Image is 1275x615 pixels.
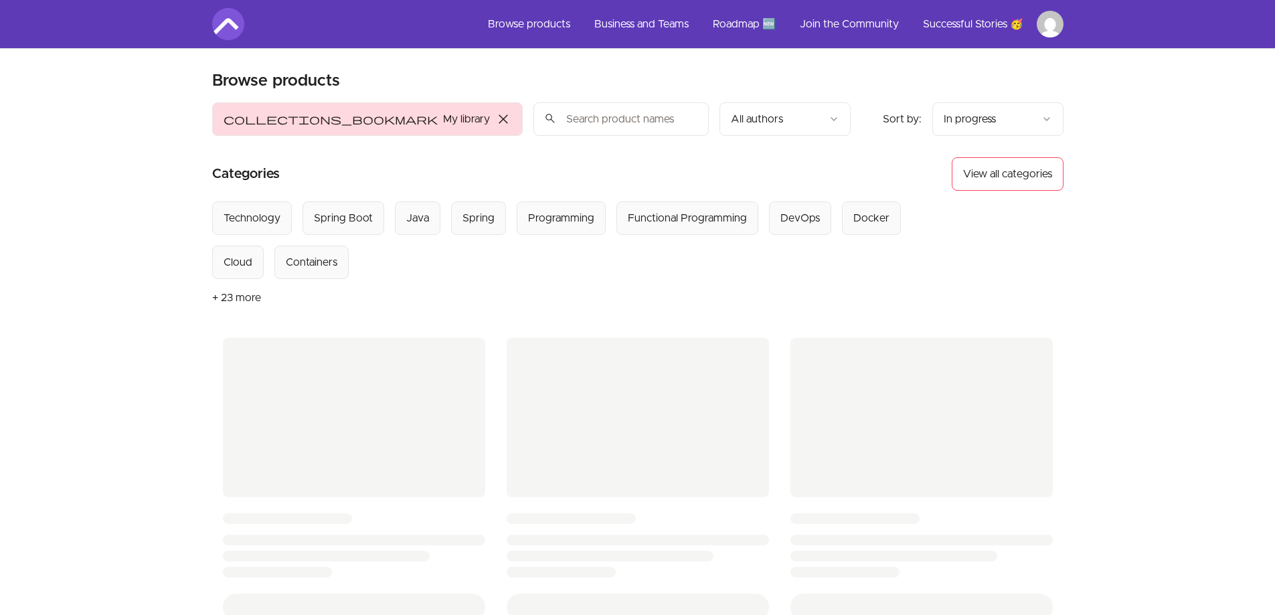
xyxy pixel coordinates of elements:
a: Roadmap 🆕 [702,8,786,40]
span: collections_bookmark [224,111,438,127]
a: Successful Stories 🥳 [912,8,1034,40]
div: Technology [224,210,280,226]
button: + 23 more [212,279,261,317]
img: Amigoscode logo [212,8,244,40]
div: Cloud [224,254,252,270]
a: Business and Teams [584,8,699,40]
div: Spring Boot [314,210,373,226]
h1: Browse products [212,70,340,92]
h2: Categories [212,157,280,191]
button: Filter by author [719,102,851,136]
div: Spring [462,210,495,226]
div: Containers [286,254,337,270]
div: Functional Programming [628,210,747,226]
a: Browse products [477,8,581,40]
span: Sort by: [883,114,922,124]
a: Join the Community [789,8,910,40]
span: search [544,109,556,128]
img: Profile image for Gishe Tuke [1037,11,1064,37]
button: Filter by My library [212,102,523,136]
div: Programming [528,210,594,226]
input: Search product names [533,102,709,136]
button: View all categories [952,157,1064,191]
div: Java [406,210,429,226]
div: Docker [853,210,889,226]
nav: Main [477,8,1064,40]
div: DevOps [780,210,820,226]
span: close [495,111,511,127]
button: Product sort options [932,102,1064,136]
